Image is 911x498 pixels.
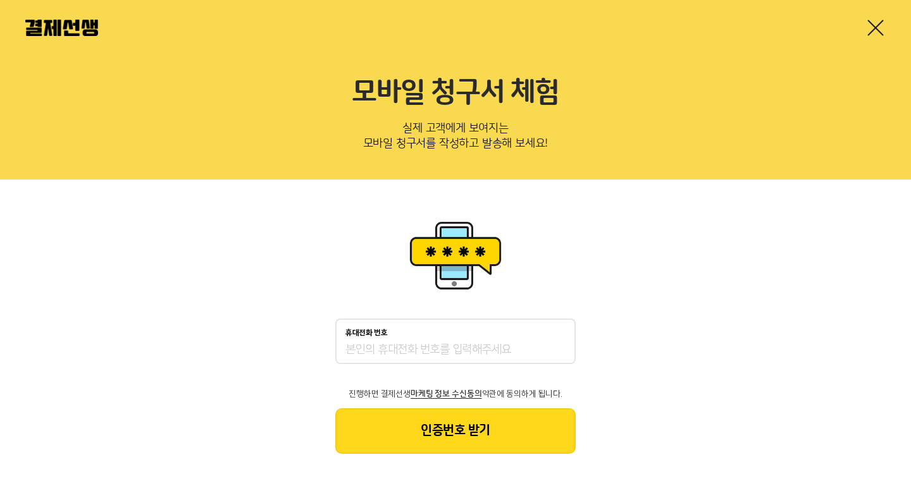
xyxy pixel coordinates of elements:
[335,408,576,454] button: 인증번호 받기
[25,118,886,159] p: 실제 고객에게 보여지는 모바일 청구서를 작성하고 발송해 보세요!
[25,20,98,36] img: 결제선생
[345,343,566,358] input: 휴대전화 번호
[345,329,388,337] p: 휴대전화 번호
[411,389,481,398] span: 마케팅 정보 수신동의
[25,76,886,110] h2: 모바일 청구서 체험
[405,217,506,293] img: 휴대폰인증 이미지
[335,389,576,398] p: 진행하면 결제선생 약관에 동의하게 됩니다.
